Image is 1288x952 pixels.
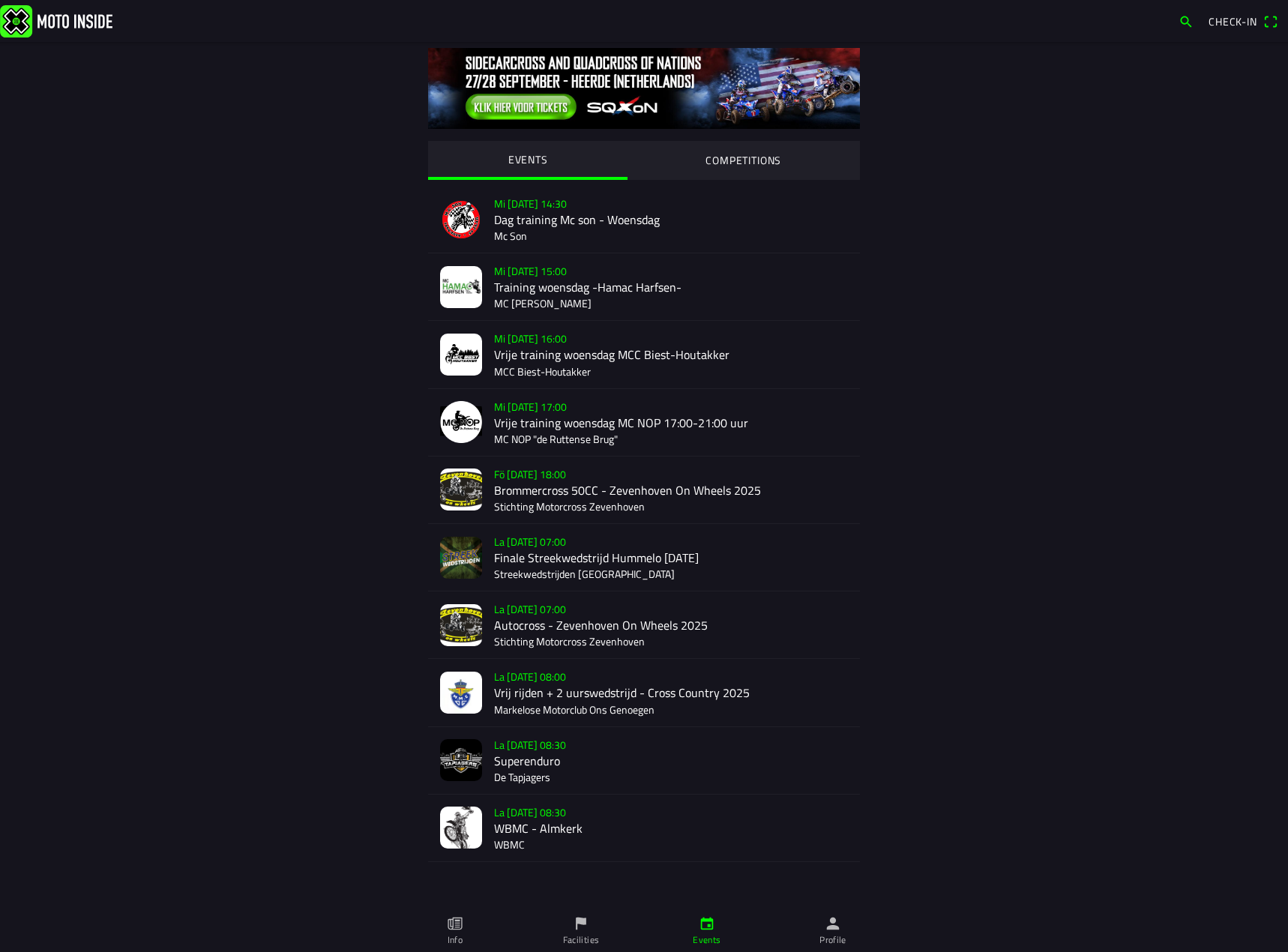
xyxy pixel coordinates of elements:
[428,321,860,388] a: Mi [DATE] 16:00Vrije training woensdag MCC Biest-HoutakkerMCC Biest-Houtakker
[1201,8,1285,34] a: Check-inqr scanner
[699,915,715,932] ion-icon: calendar
[447,915,463,932] ion-icon: paper
[440,672,482,714] img: UByebBRfVoKeJdfrrfejYaKoJ9nquzzw8nymcseR.jpeg
[428,524,860,591] a: La [DATE] 07:00Finale Streekwedstrijd Hummelo [DATE]Streekwedstrijden [GEOGRAPHIC_DATA]
[428,659,860,726] a: La [DATE] 08:00Vrij rijden + 2 uurswedstrijd - Cross Country 2025Markelose Motorclub Ons Genoegen
[428,186,860,253] a: Mi [DATE] 14:30Dag training Mc son - WoensdagMc Son
[1209,13,1257,29] span: Check-in
[428,727,860,795] a: La [DATE] 08:30SuperenduroDe Tapjagers
[428,591,860,659] a: La [DATE] 07:00Autocross - Zevenhoven On Wheels 2025Stichting Motorcross Zevenhoven
[440,199,482,241] img: sfRBxcGZmvZ0K6QUyq9TbY0sbKJYVDoKWVN9jkDZ.png
[428,389,860,457] a: Mi [DATE] 17:00Vrije training woensdag MC NOP 17:00-21:00 uurMC NOP "de Ruttense Brug"
[440,334,482,376] img: qF7yoQSmzbCqfcgpn3LWBtaLFB1iKNxygnmDsdMv.jpg
[628,141,860,180] ion-segment-button: COMPETITIONS
[428,457,860,524] a: Fö [DATE] 18:00Brommercross 50CC - Zevenhoven On Wheels 2025Stichting Motorcross Zevenhoven
[440,604,482,646] img: mBcQMagLMxzNEVoW9kWH8RIERBgDR7O2pMCJ3QD2.jpg
[440,537,482,579] img: t43s2WqnjlnlfEGJ3rGH5nYLUnlJyGok87YEz3RR.jpg
[428,795,860,862] a: La [DATE] 08:30WBMC - AlmkerkWBMC
[825,915,841,932] ion-icon: person
[573,915,589,932] ion-icon: flag
[448,933,463,947] ion-label: Info
[428,253,860,321] a: Mi [DATE] 15:00Training woensdag -Hamac Harfsen-MC [PERSON_NAME]
[440,401,482,443] img: NjdwpvkGicnr6oC83998ZTDUeXJJ29cK9cmzxz8K.png
[819,933,846,947] ion-label: Profile
[563,933,600,947] ion-label: Facilities
[428,48,860,129] img: 0tIKNvXMbOBQGQ39g5GyH2eKrZ0ImZcyIMR2rZNf.jpg
[440,739,482,781] img: FPyWlcerzEXqUMuL5hjUx9yJ6WAfvQJe4uFRXTbk.jpg
[428,141,628,180] ion-segment-button: EVENTS
[693,933,720,947] ion-label: Events
[440,266,482,308] img: 22WRKt2J6FFDTZoAO6j2KBmPYAh1uXm4oPOghp5E.jpg
[1171,8,1201,34] a: search
[440,807,482,849] img: f91Uln4Ii9NDc1fngFZXG5WgZ3IMbtQLaCnbtbu0.jpg
[440,469,482,510] img: ZWpMevB2HtM9PSRG0DOL5BeeSKRJMujE3mbAFX0B.jpg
